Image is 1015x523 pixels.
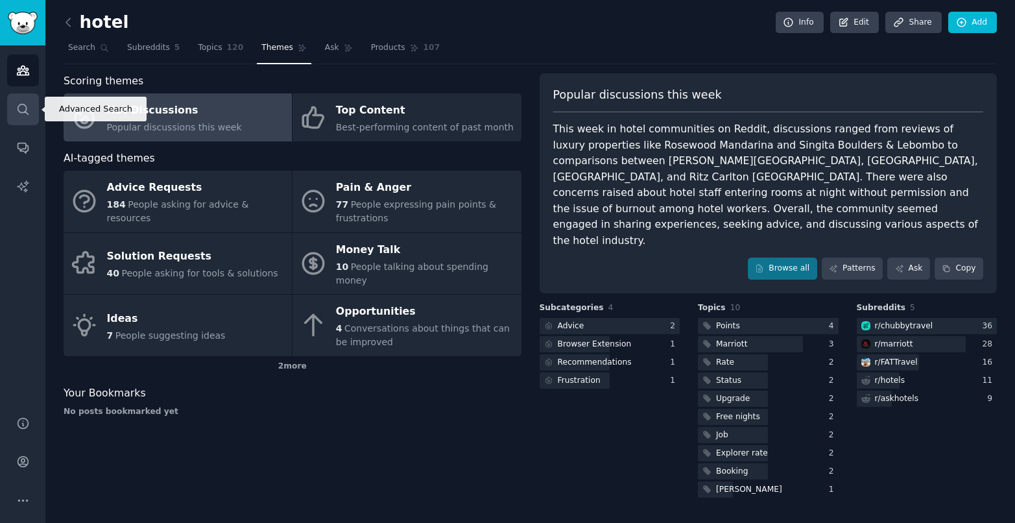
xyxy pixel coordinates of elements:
div: Opportunities [336,302,514,322]
div: No posts bookmarked yet [64,406,521,418]
span: People expressing pain points & frustrations [336,199,496,223]
div: 2 [829,393,839,405]
span: Subcategories [540,302,604,314]
a: Upgrade2 [698,391,839,407]
a: Browser Extension1 [540,336,680,352]
div: r/ hotels [875,375,905,387]
a: Themes [257,38,311,64]
a: FATTravelr/FATTravel16 [857,354,997,371]
a: r/askhotels9 [857,391,997,407]
span: 7 [107,330,113,341]
a: [PERSON_NAME]1 [698,481,839,498]
div: Browser Extension [558,339,632,350]
span: 5 [910,303,915,312]
a: Marriott3 [698,336,839,352]
span: Scoring themes [64,73,143,90]
div: Ideas [107,308,226,329]
div: Pain & Anger [336,178,514,199]
div: 1 [670,339,680,350]
div: r/ marriott [875,339,913,350]
a: Info [776,12,824,34]
span: Topics [198,42,222,54]
img: chubbytravel [861,321,870,330]
div: Top Content [336,101,514,121]
a: Advice Requests184People asking for advice & resources [64,171,292,232]
a: Explorer rate2 [698,445,839,461]
div: Free nights [716,411,760,423]
div: 4 [829,321,839,332]
div: 2 [829,466,839,478]
div: Advice [558,321,584,332]
div: 2 [829,411,839,423]
span: Your Bookmarks [64,385,146,402]
div: This week in hotel communities on Reddit, discussions ranged from reviews of luxury properties li... [553,121,984,249]
span: Popular discussions this week [107,122,242,132]
div: Job [716,430,728,441]
span: Themes [261,42,293,54]
a: Search [64,38,113,64]
div: Points [716,321,740,332]
div: Upgrade [716,393,750,405]
a: Patterns [822,258,883,280]
span: 10 [730,303,741,312]
div: Money Talk [336,239,514,260]
div: [PERSON_NAME] [716,484,782,496]
a: Topics120 [193,38,248,64]
div: 3 [829,339,839,350]
a: Points4 [698,318,839,334]
span: Topics [698,302,726,314]
div: 9 [987,393,997,405]
a: Ask [320,38,357,64]
div: Hot Discussions [107,101,242,121]
div: Frustration [558,375,601,387]
span: Best-performing content of past month [336,122,514,132]
img: GummySearch logo [8,12,38,34]
div: Booking [716,466,748,478]
div: 1 [829,484,839,496]
span: Ask [325,42,339,54]
a: marriottr/marriott28 [857,336,997,352]
span: 77 [336,199,348,210]
div: 1 [670,375,680,387]
div: Marriott [716,339,747,350]
div: 2 [829,430,839,441]
a: Booking2 [698,463,839,480]
a: Products107 [366,38,444,64]
button: Copy [935,258,983,280]
span: People talking about spending money [336,261,488,286]
a: Edit [830,12,879,34]
a: Frustration1 [540,372,680,389]
a: Pain & Anger77People expressing pain points & frustrations [293,171,521,232]
a: Status2 [698,372,839,389]
a: Add [948,12,997,34]
a: Job2 [698,427,839,443]
a: Advice2 [540,318,680,334]
div: 2 [829,357,839,369]
span: People asking for advice & resources [107,199,249,223]
span: Conversations about things that can be improved [336,323,510,347]
span: AI-tagged themes [64,151,155,167]
span: 120 [227,42,244,54]
span: 40 [107,268,119,278]
a: Ask [887,258,930,280]
a: Browse all [748,258,817,280]
span: People asking for tools & solutions [121,268,278,278]
div: 36 [982,321,997,332]
span: Products [371,42,405,54]
span: 184 [107,199,126,210]
div: Status [716,375,741,387]
a: Free nights2 [698,409,839,425]
span: Subreddits [127,42,170,54]
h2: hotel [64,12,129,33]
a: chubbytravelr/chubbytravel36 [857,318,997,334]
a: Recommendations1 [540,354,680,371]
a: r/hotels11 [857,372,997,389]
div: Solution Requests [107,247,278,267]
a: Subreddits5 [123,38,184,64]
span: Popular discussions this week [553,87,722,103]
span: Subreddits [857,302,906,314]
div: Recommendations [558,357,632,369]
span: 107 [424,42,440,54]
a: Share [885,12,941,34]
div: r/ chubbytravel [875,321,933,332]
